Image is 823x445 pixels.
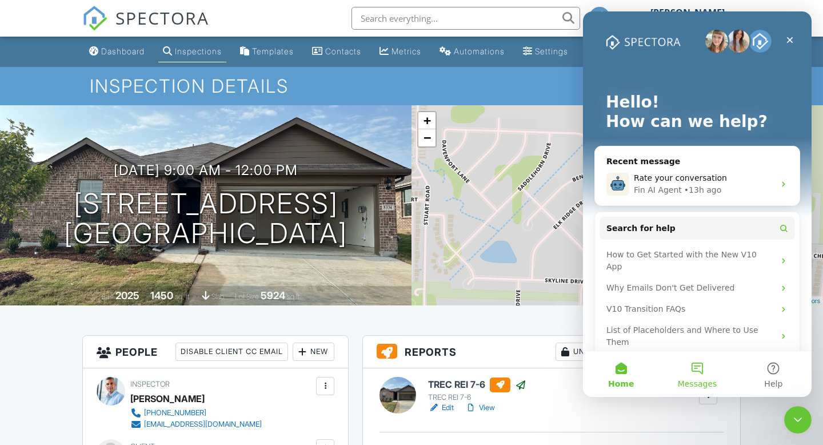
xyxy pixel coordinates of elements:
a: Metrics [375,41,426,62]
a: Automations (Basic) [435,41,509,62]
div: [PERSON_NAME] [650,7,725,18]
span: Inspector [130,380,170,388]
div: [PHONE_NUMBER] [144,408,206,418]
div: 5924 [261,289,285,301]
a: Edit [428,402,454,414]
iframe: Intercom live chat [784,406,812,434]
div: [PERSON_NAME] [130,390,205,407]
div: TREC REI 7-6 [428,393,526,402]
span: + [424,113,431,128]
a: Zoom in [418,112,436,129]
span: slab [211,292,224,301]
img: The Best Home Inspection Software - Spectora [82,6,107,31]
h3: People [83,336,348,368]
div: 1450 [150,289,173,301]
div: Contacts [325,46,361,56]
a: Settings [518,41,573,62]
a: Inspections [158,41,226,62]
div: Inspections [175,46,222,56]
a: TREC REI 7-6 TREC REI 7-6 [428,378,526,403]
div: Disable Client CC Email [175,343,288,361]
a: [PHONE_NUMBER] [130,407,262,419]
span: Lot Size [235,292,259,301]
h6: TREC REI 7-6 [428,378,526,392]
a: [EMAIL_ADDRESS][DOMAIN_NAME] [130,419,262,430]
span: sq. ft. [175,292,191,301]
a: Dashboard [85,41,149,62]
h1: [STREET_ADDRESS] [GEOGRAPHIC_DATA] [64,189,347,249]
iframe: Intercom live chat [583,11,812,397]
a: View [465,402,495,414]
div: 2025 [115,289,139,301]
a: Zoom out [418,129,436,146]
a: Templates [235,41,298,62]
a: SPECTORA [82,15,209,39]
div: New [293,343,334,361]
span: − [424,130,431,145]
div: Dashboard [101,46,145,56]
div: Automations [454,46,505,56]
div: Templates [252,46,294,56]
div: Unlocked [556,343,621,361]
div: [EMAIL_ADDRESS][DOMAIN_NAME] [144,420,262,429]
div: Metrics [391,46,421,56]
span: Built [101,292,114,301]
a: Contacts [307,41,366,62]
h3: Reports [363,336,740,368]
input: Search everything... [351,7,580,30]
span: SPECTORA [115,6,209,30]
div: Settings [535,46,568,56]
h3: [DATE] 9:00 am - 12:00 pm [114,162,298,178]
h1: Inspection Details [90,76,733,96]
span: sq.ft. [287,292,301,301]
